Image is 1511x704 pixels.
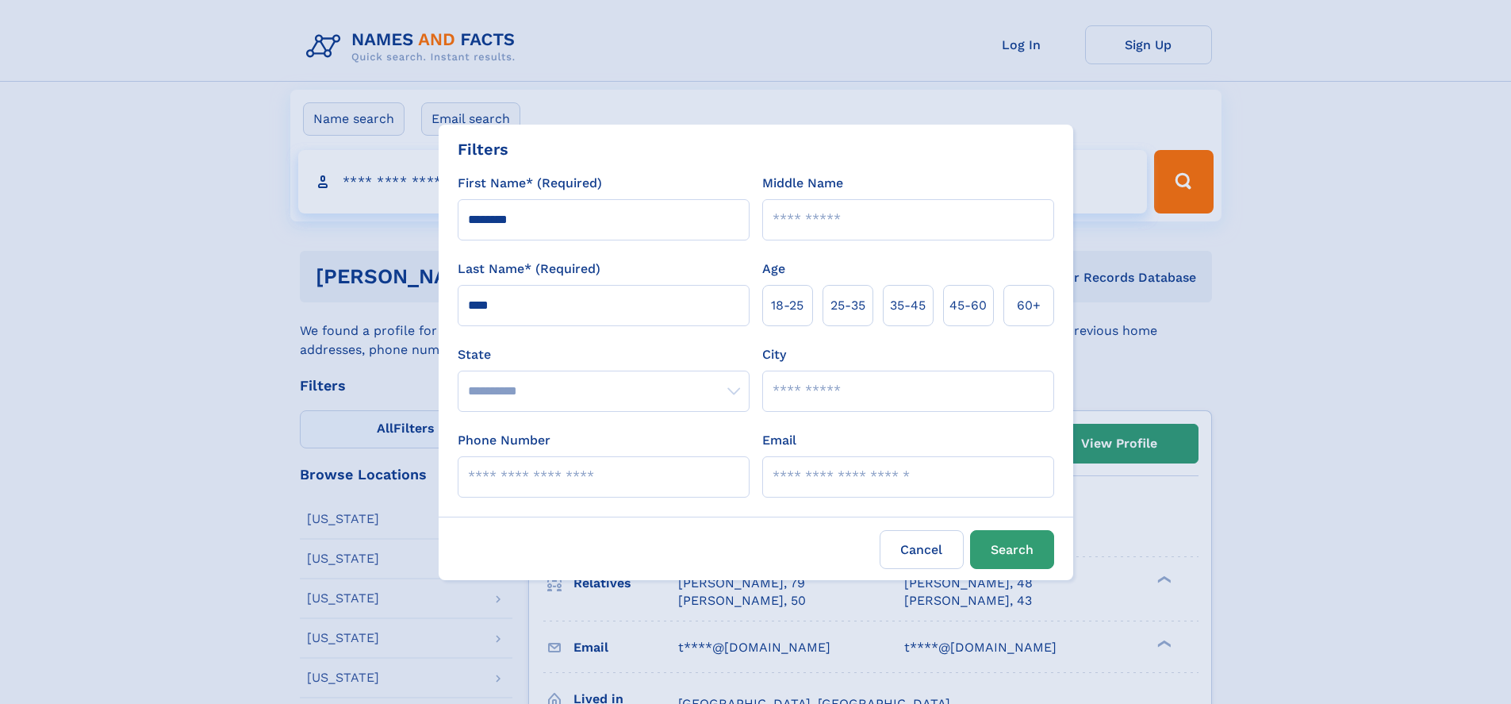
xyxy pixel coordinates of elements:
label: Email [762,431,796,450]
label: Middle Name [762,174,843,193]
label: Last Name* (Required) [458,260,600,279]
span: 18‑25 [771,296,803,315]
label: Phone Number [458,431,550,450]
div: Filters [458,137,508,161]
span: 35‑45 [890,296,926,315]
label: Age [762,260,785,279]
span: 25‑35 [830,296,865,315]
span: 60+ [1017,296,1041,315]
label: State [458,345,750,364]
label: First Name* (Required) [458,174,602,193]
label: City [762,345,786,364]
label: Cancel [880,530,964,569]
span: 45‑60 [949,296,987,315]
button: Search [970,530,1054,569]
